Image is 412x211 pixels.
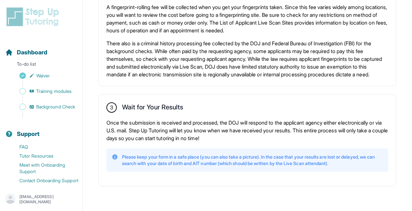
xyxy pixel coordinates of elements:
a: Contact Onboarding Support [5,176,83,185]
h2: Wait for Your Results [122,103,183,114]
p: A fingerprint-rolling fee will be collected when you get your fingerprints taken. Since this fee ... [106,3,388,34]
p: Once the submission is received and processed, the DOJ will respond to the applicant agency eithe... [106,119,388,142]
p: [EMAIL_ADDRESS][DOMAIN_NAME] [19,194,77,205]
a: Dashboard [5,48,48,57]
span: Support [17,129,40,139]
p: To-do list [3,61,80,70]
span: Background Check [36,104,75,110]
a: Meet with Onboarding Support [5,161,83,176]
img: logo [5,6,63,27]
a: Tutor Resources [5,151,83,161]
span: Waiver [36,72,50,79]
a: Waiver [5,71,83,80]
a: Training modules [5,87,83,96]
p: Please keep your form in a safe place (you can also take a picture). In the case that your result... [122,154,383,167]
span: Dashboard [17,48,48,57]
button: [EMAIL_ADDRESS][DOMAIN_NAME] [5,194,77,205]
button: Support [3,119,80,141]
p: There also is a criminal history processing fee collected by the DOJ and Federal Bureau of Invest... [106,39,388,78]
a: Background Check [5,102,83,111]
span: 3 [110,104,113,111]
button: Dashboard [3,38,80,60]
span: Training modules [36,88,72,94]
a: FAQ [5,142,83,151]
